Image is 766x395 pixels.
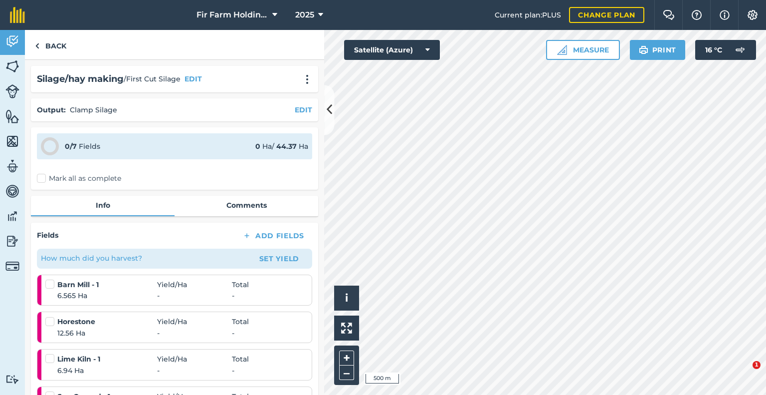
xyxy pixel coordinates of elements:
img: Ruler icon [557,45,567,55]
a: Info [31,196,175,215]
div: Fields [65,141,100,152]
img: svg+xml;base64,PHN2ZyB4bWxucz0iaHR0cDovL3d3dy53My5vcmcvMjAwMC9zdmciIHdpZHRoPSI1NiIgaGVpZ2h0PSI2MC... [5,109,19,124]
div: Ha / Ha [255,141,308,152]
button: Print [630,40,686,60]
span: Current plan : PLUS [495,9,561,20]
img: svg+xml;base64,PD94bWwgdmVyc2lvbj0iMS4wIiBlbmNvZGluZz0idXRmLTgiPz4KPCEtLSBHZW5lcmF0b3I6IEFkb2JlIE... [5,34,19,49]
img: svg+xml;base64,PD94bWwgdmVyc2lvbj0iMS4wIiBlbmNvZGluZz0idXRmLTgiPz4KPCEtLSBHZW5lcmF0b3I6IEFkb2JlIE... [5,259,19,273]
span: - [157,290,232,301]
h4: Fields [37,230,58,241]
img: svg+xml;base64,PHN2ZyB4bWxucz0iaHR0cDovL3d3dy53My5vcmcvMjAwMC9zdmciIHdpZHRoPSIxOSIgaGVpZ2h0PSIyNC... [639,44,648,56]
a: Back [25,30,76,59]
img: svg+xml;base64,PD94bWwgdmVyc2lvbj0iMS4wIiBlbmNvZGluZz0idXRmLTgiPz4KPCEtLSBHZW5lcmF0b3I6IEFkb2JlIE... [5,84,19,98]
img: svg+xml;base64,PHN2ZyB4bWxucz0iaHR0cDovL3d3dy53My5vcmcvMjAwMC9zdmciIHdpZHRoPSIyMCIgaGVpZ2h0PSIyNC... [301,74,313,84]
span: 6.565 Ha [57,290,157,301]
h4: Output : [37,104,66,115]
button: Satellite (Azure) [344,40,440,60]
strong: Lime Kiln - 1 [57,354,157,365]
button: Measure [546,40,620,60]
button: EDIT [295,104,312,115]
img: svg+xml;base64,PD94bWwgdmVyc2lvbj0iMS4wIiBlbmNvZGluZz0idXRmLTgiPz4KPCEtLSBHZW5lcmF0b3I6IEFkb2JlIE... [5,184,19,199]
p: How much did you harvest? [41,253,142,264]
span: i [345,292,348,304]
span: Yield / Ha [157,316,232,327]
span: / First Cut Silage [124,73,181,84]
img: svg+xml;base64,PD94bWwgdmVyc2lvbj0iMS4wIiBlbmNvZGluZz0idXRmLTgiPz4KPCEtLSBHZW5lcmF0b3I6IEFkb2JlIE... [730,40,750,60]
button: + [339,351,354,366]
span: Total [232,316,249,327]
button: – [339,366,354,380]
button: i [334,286,359,311]
img: svg+xml;base64,PHN2ZyB4bWxucz0iaHR0cDovL3d3dy53My5vcmcvMjAwMC9zdmciIHdpZHRoPSI1NiIgaGVpZ2h0PSI2MC... [5,134,19,149]
img: svg+xml;base64,PHN2ZyB4bWxucz0iaHR0cDovL3d3dy53My5vcmcvMjAwMC9zdmciIHdpZHRoPSI5IiBoZWlnaHQ9IjI0Ii... [35,40,39,52]
span: - [157,328,232,339]
button: EDIT [185,73,202,84]
span: Fir Farm Holdings Limited [196,9,268,21]
img: svg+xml;base64,PD94bWwgdmVyc2lvbj0iMS4wIiBlbmNvZGluZz0idXRmLTgiPz4KPCEtLSBHZW5lcmF0b3I6IEFkb2JlIE... [5,375,19,384]
span: Total [232,354,249,365]
img: A cog icon [747,10,759,20]
span: - [232,328,234,339]
img: svg+xml;base64,PD94bWwgdmVyc2lvbj0iMS4wIiBlbmNvZGluZz0idXRmLTgiPz4KPCEtLSBHZW5lcmF0b3I6IEFkb2JlIE... [5,234,19,249]
button: 16 °C [695,40,756,60]
iframe: Intercom live chat [732,361,756,385]
strong: Barn Mill - 1 [57,279,157,290]
img: svg+xml;base64,PD94bWwgdmVyc2lvbj0iMS4wIiBlbmNvZGluZz0idXRmLTgiPz4KPCEtLSBHZW5lcmF0b3I6IEFkb2JlIE... [5,209,19,224]
p: Clamp Silage [70,104,117,115]
span: 6.94 Ha [57,365,157,376]
button: Add Fields [234,229,312,243]
label: Mark all as complete [37,173,121,184]
span: - [232,290,234,301]
span: Total [232,279,249,290]
a: Comments [175,196,318,215]
img: fieldmargin Logo [10,7,25,23]
img: Two speech bubbles overlapping with the left bubble in the forefront [663,10,675,20]
button: Set Yield [250,251,308,267]
strong: 0 / 7 [65,142,77,151]
span: Yield / Ha [157,279,232,290]
span: 12.56 Ha [57,328,157,339]
strong: 0 [255,142,260,151]
strong: Horestone [57,316,157,327]
span: 16 ° C [705,40,722,60]
span: Yield / Ha [157,354,232,365]
span: - [157,365,232,376]
h2: Silage/hay making [37,72,124,86]
span: 2025 [295,9,314,21]
img: Four arrows, one pointing top left, one top right, one bottom right and the last bottom left [341,323,352,334]
img: svg+xml;base64,PD94bWwgdmVyc2lvbj0iMS4wIiBlbmNvZGluZz0idXRmLTgiPz4KPCEtLSBHZW5lcmF0b3I6IEFkb2JlIE... [5,159,19,174]
span: 1 [753,361,761,369]
img: A question mark icon [691,10,703,20]
img: svg+xml;base64,PHN2ZyB4bWxucz0iaHR0cDovL3d3dy53My5vcmcvMjAwMC9zdmciIHdpZHRoPSIxNyIgaGVpZ2h0PSIxNy... [720,9,730,21]
img: svg+xml;base64,PHN2ZyB4bWxucz0iaHR0cDovL3d3dy53My5vcmcvMjAwMC9zdmciIHdpZHRoPSI1NiIgaGVpZ2h0PSI2MC... [5,59,19,74]
strong: 44.37 [276,142,297,151]
span: - [232,365,234,376]
a: Change plan [569,7,644,23]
